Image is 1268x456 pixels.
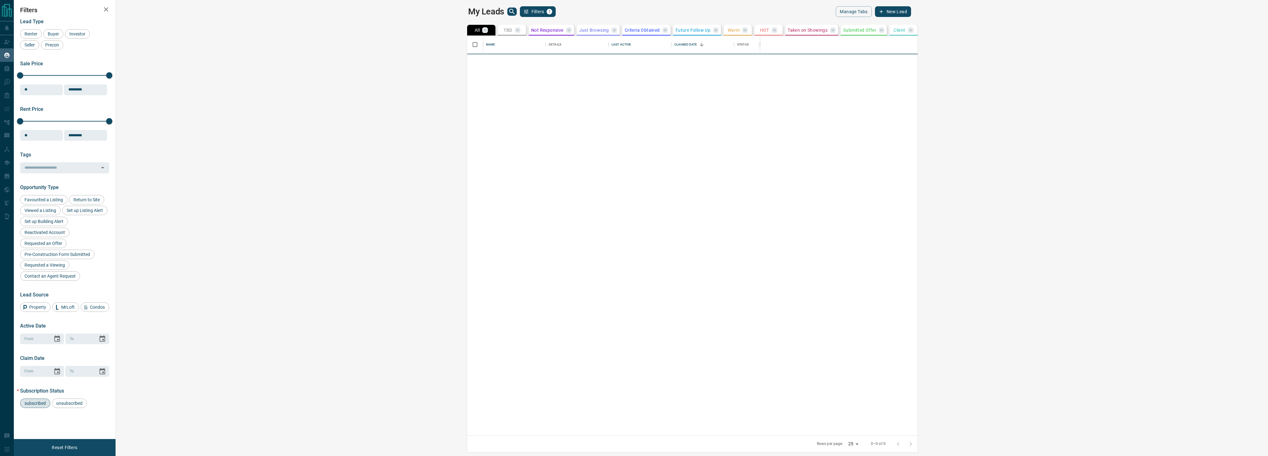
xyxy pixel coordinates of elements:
[22,197,65,202] span: Favourited a Listing
[547,9,552,14] span: 1
[96,365,109,378] button: Choose date
[504,28,512,32] p: TBD
[22,208,58,213] span: Viewed a Listing
[96,333,109,345] button: Choose date
[676,28,710,32] p: Future Follow Up
[20,19,44,24] span: Lead Type
[20,260,69,270] div: Requested a Viewing
[846,439,861,448] div: 25
[51,365,63,378] button: Choose date
[836,6,871,17] button: Manage Tabs
[20,388,64,394] span: Subscription Status
[65,29,90,39] div: Investor
[20,355,45,361] span: Claim Date
[531,28,564,32] p: Not Responsive
[728,28,740,32] p: Warm
[62,206,107,215] div: Set up Listing Alert
[22,241,64,246] span: Requested an Offer
[59,305,77,310] span: MrLoft
[20,206,61,215] div: Viewed a Listing
[486,36,495,53] div: Name
[612,36,631,53] div: Last Active
[20,152,31,158] span: Tags
[71,197,102,202] span: Return to Site
[625,28,660,32] p: Criteria Obtained
[468,7,504,17] h1: My Leads
[20,250,94,259] div: Pre-Construction Form Submitted
[674,36,697,53] div: Claimed Date
[20,271,80,281] div: Contact an Agent Request
[51,333,63,345] button: Choose date
[737,36,749,53] div: Status
[760,28,769,32] p: HOT
[52,399,87,408] div: unsubscribed
[20,228,69,237] div: Reactivated Account
[579,28,609,32] p: Just Browsing
[20,302,51,312] div: Property
[608,36,671,53] div: Last Active
[69,195,104,204] div: Return to Site
[671,36,734,53] div: Claimed Date
[20,217,68,226] div: Set up Building Alert
[54,401,85,406] span: unsubscribed
[697,40,706,49] button: Sort
[507,8,517,16] button: search button
[843,28,876,32] p: Submitted Offer
[475,28,480,32] p: All
[483,36,546,53] div: Name
[20,195,67,204] div: Favourited a Listing
[20,40,39,50] div: Seller
[20,292,49,298] span: Lead Source
[88,305,107,310] span: Condos
[20,6,109,14] h2: Filters
[734,36,759,53] div: Status
[41,40,63,50] div: Precon
[20,61,43,67] span: Sale Price
[98,163,107,172] button: Open
[20,29,42,39] div: Renter
[43,42,61,47] span: Precon
[64,208,105,213] span: Set up Listing Alert
[22,263,67,268] span: Requested a Viewing
[81,302,109,312] div: Condos
[22,252,92,257] span: Pre-Construction Form Submitted
[67,31,88,36] span: Investor
[871,441,886,447] p: 0–0 of 0
[20,184,59,190] span: Opportunity Type
[22,42,37,47] span: Seller
[48,442,81,453] button: Reset Filters
[22,31,40,36] span: Renter
[546,36,608,53] div: Details
[22,274,78,279] span: Contact an Agent Request
[22,219,66,224] span: Set up Building Alert
[27,305,48,310] span: Property
[788,28,828,32] p: Taken on Showings
[549,36,561,53] div: Details
[20,239,67,248] div: Requested an Offer
[46,31,61,36] span: Buyer
[20,106,43,112] span: Rent Price
[52,302,79,312] div: MrLoft
[20,399,50,408] div: subscribed
[20,323,46,329] span: Active Date
[22,401,48,406] span: subscribed
[893,28,905,32] p: Client
[520,6,556,17] button: Filters1
[875,6,911,17] button: New Lead
[22,230,67,235] span: Reactivated Account
[817,441,843,447] p: Rows per page:
[43,29,63,39] div: Buyer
